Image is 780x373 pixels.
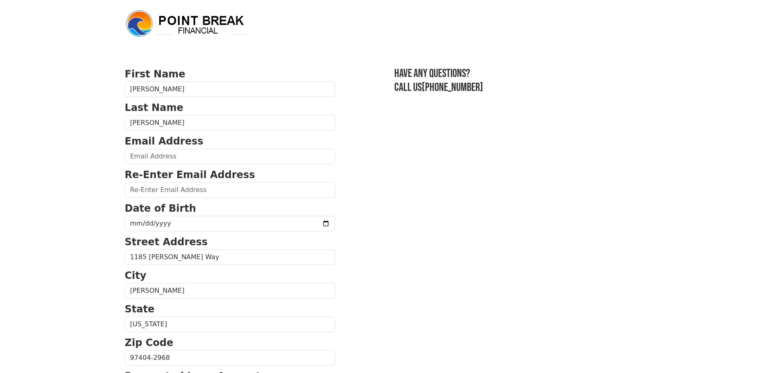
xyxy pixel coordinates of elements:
input: Email Address [125,149,335,164]
img: logo.png [125,9,248,38]
h3: Have any questions? [394,67,656,81]
strong: Street Address [125,236,208,248]
strong: First Name [125,68,185,80]
input: Zip Code [125,350,335,366]
input: Last Name [125,115,335,131]
strong: Date of Birth [125,203,196,214]
input: Re-Enter Email Address [125,182,335,198]
strong: City [125,270,147,281]
input: Street Address [125,249,335,265]
strong: State [125,303,155,315]
strong: Email Address [125,136,203,147]
input: City [125,283,335,298]
input: First Name [125,81,335,97]
strong: Last Name [125,102,183,113]
a: [PHONE_NUMBER] [422,81,483,94]
h3: Call us [394,81,656,95]
strong: Re-Enter Email Address [125,169,255,181]
strong: Zip Code [125,337,174,348]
